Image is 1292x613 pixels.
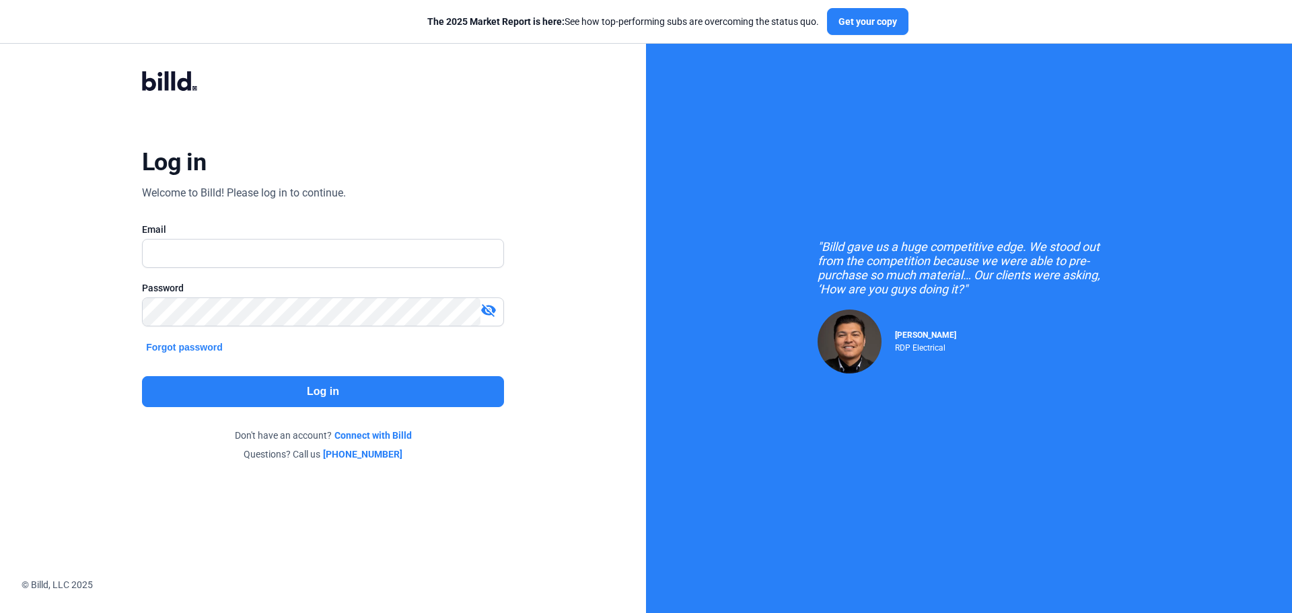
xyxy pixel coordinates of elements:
div: RDP Electrical [895,340,956,353]
div: See how top-performing subs are overcoming the status quo. [427,15,819,28]
mat-icon: visibility_off [480,302,497,318]
div: Don't have an account? [142,429,504,442]
a: [PHONE_NUMBER] [323,447,402,461]
span: [PERSON_NAME] [895,330,956,340]
div: "Billd gave us a huge competitive edge. We stood out from the competition because we were able to... [818,240,1120,296]
div: Log in [142,147,206,177]
span: The 2025 Market Report is here: [427,16,565,27]
button: Log in [142,376,504,407]
button: Forgot password [142,340,227,355]
img: Raul Pacheco [818,310,882,373]
button: Get your copy [827,8,908,35]
div: Password [142,281,504,295]
div: Questions? Call us [142,447,504,461]
a: Connect with Billd [334,429,412,442]
div: Welcome to Billd! Please log in to continue. [142,185,346,201]
div: Email [142,223,504,236]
